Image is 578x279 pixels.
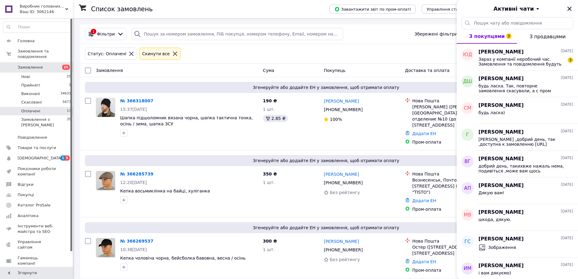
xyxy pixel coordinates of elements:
span: Виробник головних уборів та одягу VladAltex. [20,4,65,9]
span: Завантажити звіт по пром-оплаті [334,6,411,12]
span: 10:38[DATE] [120,247,147,252]
span: 5 [65,155,70,161]
a: [PERSON_NAME] [324,171,359,177]
a: [PERSON_NAME] [324,238,359,244]
a: Додати ЕН [412,259,436,264]
span: 100% [330,117,342,122]
span: 25 [67,74,71,80]
div: Нова Пошта [412,238,498,244]
div: Нова Пошта [412,171,498,177]
button: З продавцями [517,29,578,44]
span: Г [466,131,469,138]
a: Додати ЕН [412,131,436,136]
span: 350 ₴ [263,172,277,176]
div: Нова Пошта [412,98,498,104]
a: [PERSON_NAME] [324,98,359,104]
button: Активні чати [474,5,561,13]
a: Додати ЕН [412,198,436,203]
button: Завантажити звіт по пром-оплаті [330,5,416,14]
img: Фото товару [96,238,115,257]
div: Ваш ID: 3062146 [20,9,73,15]
span: Замовлення [18,65,43,70]
span: [PERSON_NAME] [478,155,524,162]
span: Cума [263,68,274,73]
button: Закрити [566,5,573,12]
span: добрий день, такихвже нажаль нема, подивіться ,може вам щось сподобається інше [URL][DOMAIN_NAME] [478,164,565,173]
span: 5673 [63,100,71,105]
img: Фото товару [96,171,115,190]
div: Cкинути все [141,50,171,57]
span: ЮД [463,51,472,58]
span: З продавцями [529,34,566,39]
span: [PERSON_NAME] ,добрий день, так ,доступна к замовленню [URL][DOMAIN_NAME][PERSON_NAME] [478,137,565,147]
span: [DATE] [561,75,573,80]
span: 3 [568,57,573,63]
a: № 366318007 [120,98,153,103]
span: 190 ₴ [263,98,277,103]
span: Оплачені [21,108,40,114]
span: [PERSON_NAME] [478,236,524,243]
button: АП[PERSON_NAME][DATE]Дякую вам! [457,177,578,204]
span: Прийняті [21,83,40,88]
input: Пошук [3,22,71,32]
span: і вам дякуємо) [478,270,511,275]
span: [DATE] [561,49,573,54]
span: Головна [18,38,35,44]
span: Відгуки [18,182,33,187]
span: 1 шт. [263,107,275,112]
span: 34631 [60,91,71,97]
span: [PERSON_NAME] [478,262,524,269]
button: Гс[PERSON_NAME][DATE]Зображення [457,231,578,257]
span: ВГ [465,158,471,165]
div: Статус: Оплачені [86,50,127,57]
span: будь ласка) [478,110,505,115]
span: Активні чати [493,5,534,13]
span: [PERSON_NAME] [478,182,524,189]
button: МВ[PERSON_NAME][DATE]шкода, дякую. [457,204,578,231]
a: Кепка восьмиклінка на байці, хуліганка [120,189,210,193]
span: 15:37[DATE] [120,107,147,112]
span: АП [464,185,471,192]
span: 1 [60,155,65,161]
img: Фото товару [96,98,115,117]
span: Згенеруйте або додайте ЕН у замовлення, щоб отримати оплату [87,158,565,164]
div: Вознесенськ, Почтомат №33068: ул. [STREET_ADDRESS] (возле кафе "TISTO") [412,177,498,195]
span: Дякую вам! [478,190,504,195]
span: Зараз у компанії неробочий час. Замовлення та повідомлення будуть оброблені з 08:00 найближчого р... [478,57,565,66]
a: Кепка чоловіча чорна, бейсболка бавовна, весна / осінь [120,256,245,260]
span: [DATE] [561,129,573,134]
span: Інструменти веб-майстра та SEO [18,223,56,234]
button: ЮД[PERSON_NAME][DATE]Зараз у компанії неробочий час. Замовлення та повідомлення будуть оброблені ... [457,44,578,70]
span: Згенеруйте або додайте ЕН у замовлення, щоб отримати оплату [87,84,565,90]
span: 1 шт. [263,247,275,252]
div: Пром-оплата [412,206,498,212]
span: Управління статусами [427,7,473,12]
div: 2.85 ₴ [263,115,288,122]
span: СМ [464,105,472,112]
span: Товари та послуги [18,145,56,151]
h1: Список замовлень [91,5,153,13]
span: Збережені фільтри: [414,31,459,37]
div: [PHONE_NUMBER] [323,105,364,114]
span: [DEMOGRAPHIC_DATA] [18,155,63,161]
span: Покупець [324,68,345,73]
button: ВГ[PERSON_NAME][DATE]добрий день, такихвже нажаль нема, подивіться ,може вам щось сподобається ін... [457,151,578,177]
input: Пошук за номером замовлення, ПІБ покупця, номером телефону, Email, номером накладної [131,28,343,40]
span: Показники роботи компанії [18,166,56,177]
span: Нові [21,74,30,80]
span: Аналітика [18,213,39,219]
span: Гс [465,238,471,245]
span: [PERSON_NAME] [478,209,524,216]
div: [PERSON_NAME] ([PERSON_NAME][GEOGRAPHIC_DATA].), Мобильное отделение №10 (до 5 кг): ул. [STREET_A... [412,104,498,128]
a: Шапка підшоломник вязана чорна, шапка тактична тонка, осінь / зима, шапка ЗСУ [120,115,253,126]
span: будь ласка. Так, повторне замовлення скасували, а с пром оплатою відправили. Але з пром оплатою н... [478,83,565,93]
span: 1 [69,83,71,88]
span: 12:20[DATE] [120,180,147,185]
span: [PERSON_NAME] [478,49,524,56]
a: № 366269537 [120,239,153,243]
span: [DATE] [561,209,573,214]
div: [PHONE_NUMBER] [323,179,364,187]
